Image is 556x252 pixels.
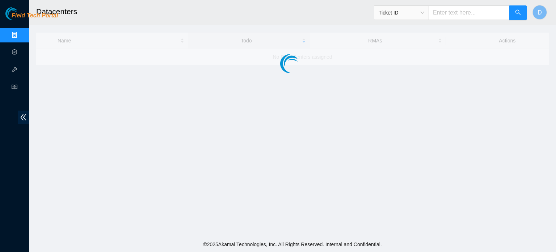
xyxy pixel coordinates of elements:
[18,111,29,124] span: double-left
[509,5,527,20] button: search
[429,5,510,20] input: Enter text here...
[5,13,58,22] a: Akamai TechnologiesField Tech Portal
[12,81,17,95] span: read
[515,9,521,16] span: search
[538,8,542,17] span: D
[379,7,424,18] span: Ticket ID
[532,5,547,20] button: D
[5,7,37,20] img: Akamai Technologies
[29,237,556,252] footer: © 2025 Akamai Technologies, Inc. All Rights Reserved. Internal and Confidential.
[12,12,58,19] span: Field Tech Portal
